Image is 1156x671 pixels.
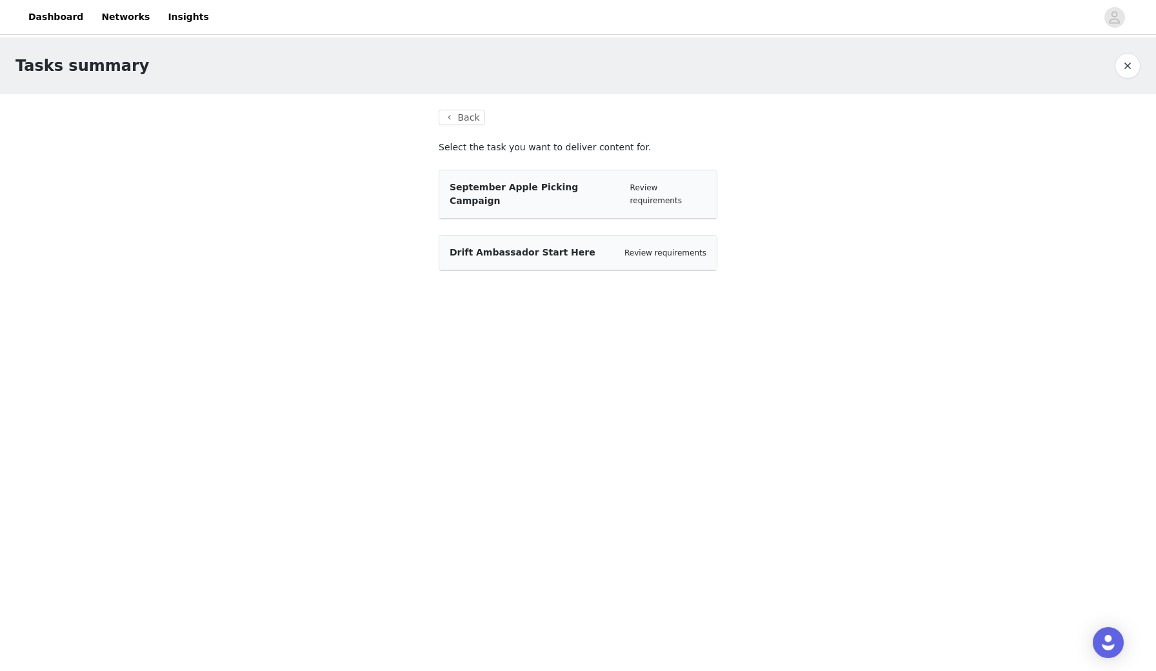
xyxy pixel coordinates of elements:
[439,141,717,154] p: Select the task you want to deliver content for.
[15,54,149,77] h1: Tasks summary
[450,182,578,206] span: September Apple Picking Campaign
[624,248,706,257] a: Review requirements
[94,3,157,32] a: Networks
[1108,7,1121,28] div: avatar
[450,247,595,257] span: Drift Ambassador Start Here
[160,3,216,32] a: Insights
[630,183,682,205] a: Review requirements
[439,110,485,125] button: Back
[21,3,91,32] a: Dashboard
[1093,627,1124,658] div: Open Intercom Messenger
